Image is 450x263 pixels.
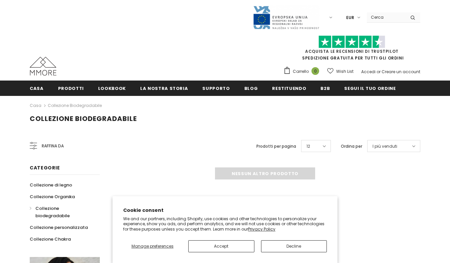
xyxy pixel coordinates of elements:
span: Collezione biodegradabile [35,205,70,219]
span: Manage preferences [132,243,174,249]
span: Wish List [336,68,354,75]
a: Collezione personalizzata [30,222,88,233]
span: Restituendo [272,85,306,92]
a: Carrello 0 [283,67,322,77]
a: Collezione biodegradabile [48,103,102,108]
span: Collezione personalizzata [30,224,88,231]
span: SPEDIZIONE GRATUITA PER TUTTI GLI ORDINI [283,38,420,61]
span: La nostra storia [140,85,188,92]
span: 12 [306,143,310,150]
span: Collezione biodegradabile [30,114,137,123]
label: Prodotti per pagina [256,143,296,150]
button: Decline [261,240,327,252]
a: Lookbook [98,81,126,96]
span: Categorie [30,164,60,171]
span: EUR [346,14,354,21]
a: Privacy Policy [248,226,275,232]
button: Manage preferences [123,240,182,252]
a: Collezione biodegradabile [30,203,92,222]
a: B2B [320,81,330,96]
a: Casa [30,81,44,96]
a: Wish List [327,65,354,77]
h2: Cookie consent [123,207,327,214]
a: Prodotti [58,81,84,96]
a: Blog [244,81,258,96]
label: Ordina per [341,143,362,150]
a: supporto [202,81,230,96]
span: I più venduti [373,143,397,150]
a: Javni Razpis [253,14,319,20]
span: Blog [244,85,258,92]
a: Creare un account [382,69,420,75]
img: Casi MMORE [30,57,56,76]
p: We and our partners, including Shopify, use cookies and other technologies to personalize your ex... [123,216,327,232]
span: Collezione Organika [30,193,75,200]
span: Casa [30,85,44,92]
span: Segui il tuo ordine [344,85,396,92]
a: Collezione Chakra [30,233,71,245]
span: or [377,69,381,75]
a: Acquista le recensioni di TrustPilot [305,48,399,54]
span: supporto [202,85,230,92]
img: Fidati di Pilot Stars [318,35,385,48]
img: Javni Razpis [253,5,319,30]
span: Prodotti [58,85,84,92]
button: Accept [188,240,254,252]
input: Search Site [367,12,405,22]
a: Restituendo [272,81,306,96]
a: Casa [30,102,41,110]
span: Carrello [293,68,309,75]
a: La nostra storia [140,81,188,96]
span: B2B [320,85,330,92]
span: Raffina da [42,142,64,150]
a: Collezione Organika [30,191,75,203]
a: Accedi [361,69,376,75]
span: Lookbook [98,85,126,92]
span: 0 [311,67,319,75]
a: Collezione di legno [30,179,72,191]
span: Collezione di legno [30,182,72,188]
span: Collezione Chakra [30,236,71,242]
a: Segui il tuo ordine [344,81,396,96]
